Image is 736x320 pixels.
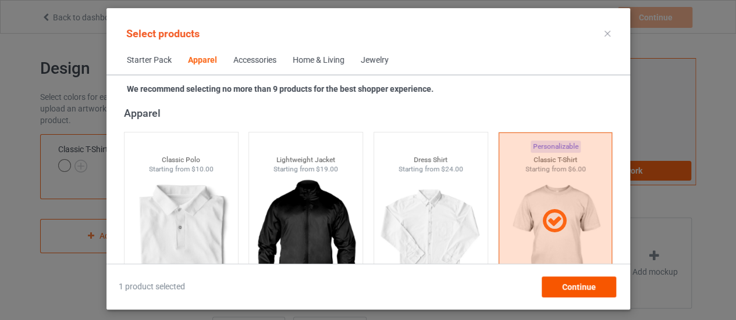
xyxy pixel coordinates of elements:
div: Starting from [124,164,237,174]
img: regular.jpg [254,174,358,304]
div: Apparel [123,106,617,120]
div: Jewelry [361,55,389,66]
strong: We recommend selecting no more than 9 products for the best shopper experience. [127,84,433,94]
img: regular.jpg [378,174,482,304]
span: Starter Pack [119,46,180,74]
div: Lightweight Jacket [249,155,362,165]
span: 1 product selected [119,281,185,293]
img: regular.jpg [129,174,233,304]
div: Continue [541,276,616,297]
span: $19.00 [316,165,338,173]
div: Starting from [249,164,362,174]
span: $24.00 [440,165,463,173]
div: Accessories [233,55,276,66]
div: Starting from [374,164,487,174]
div: Classic Polo [124,155,237,165]
span: Select products [126,27,200,39]
div: Apparel [188,55,217,66]
span: Continue [561,282,595,292]
div: Home & Living [293,55,344,66]
span: $10.00 [191,165,213,173]
div: Dress Shirt [374,155,487,165]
